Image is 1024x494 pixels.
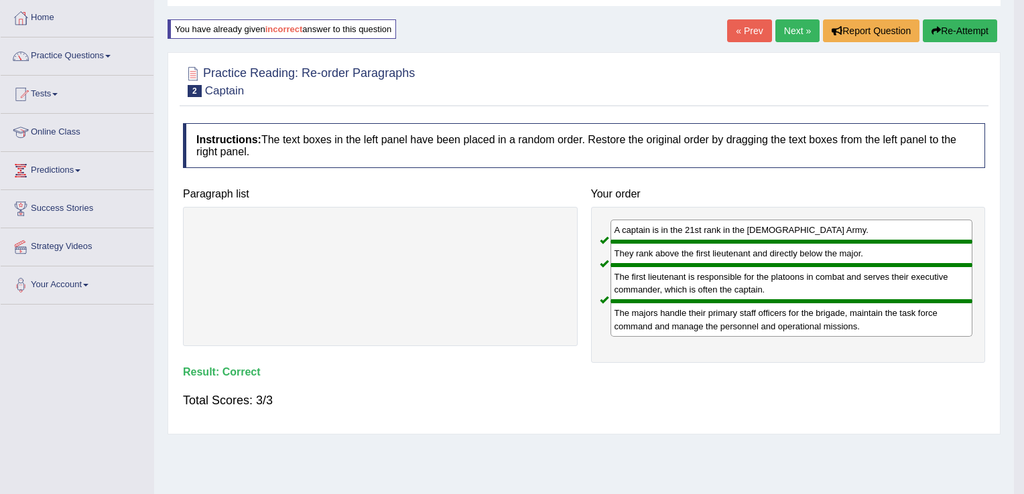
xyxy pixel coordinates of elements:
h4: Paragraph list [183,188,578,200]
a: Next » [775,19,820,42]
h4: Result: [183,366,985,378]
h4: The text boxes in the left panel have been placed in a random order. Restore the original order b... [183,123,985,168]
div: A captain is in the 21st rank in the [DEMOGRAPHIC_DATA] Army. [611,220,973,242]
small: Captain [205,84,245,97]
b: incorrect [265,24,303,34]
h2: Practice Reading: Re-order Paragraphs [183,64,415,97]
span: 2 [188,85,202,97]
a: Strategy Videos [1,228,153,262]
h4: Your order [591,188,986,200]
a: Success Stories [1,190,153,224]
a: Online Class [1,114,153,147]
div: The majors handle their primary staff officers for the brigade, maintain the task force command a... [611,301,973,336]
button: Report Question [823,19,919,42]
a: Your Account [1,266,153,300]
a: « Prev [727,19,771,42]
div: They rank above the first lieutenant and directly below the major. [611,242,973,265]
a: Practice Questions [1,37,153,71]
div: The first lieutenant is responsible for the platoons in combat and serves their executive command... [611,265,973,301]
b: Instructions: [196,134,261,145]
div: You have already given answer to this question [168,19,396,39]
div: Total Scores: 3/3 [183,384,985,416]
button: Re-Attempt [923,19,997,42]
a: Tests [1,76,153,109]
a: Predictions [1,152,153,185]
